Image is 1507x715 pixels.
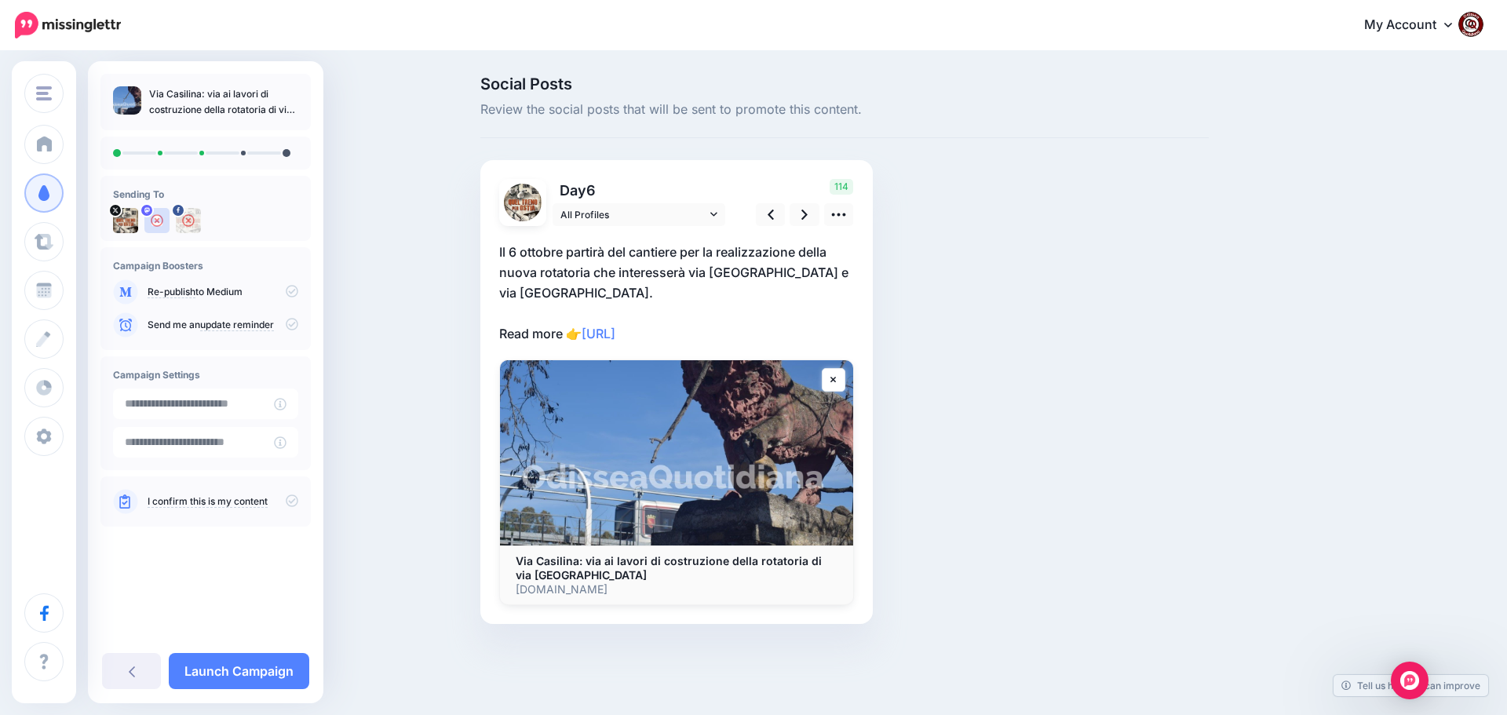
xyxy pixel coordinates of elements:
[582,326,615,341] a: [URL]
[113,86,141,115] img: c5cc73ff769503faadefda51d31e4568_thumb.jpg
[113,208,138,233] img: uTTNWBrh-84924.jpeg
[504,184,542,221] img: uTTNWBrh-84924.jpeg
[553,203,725,226] a: All Profiles
[113,369,298,381] h4: Campaign Settings
[148,285,298,299] p: to Medium
[148,286,195,298] a: Re-publish
[480,100,1209,120] span: Review the social posts that will be sent to promote this content.
[176,208,201,233] img: 463453305_2684324355074873_6393692129472495966_n-bsa154739.jpg
[113,260,298,272] h4: Campaign Boosters
[113,188,298,200] h4: Sending To
[149,86,298,118] p: Via Casilina: via ai lavori di costruzione della rotatoria di via [GEOGRAPHIC_DATA]
[516,554,822,582] b: Via Casilina: via ai lavori di costruzione della rotatoria di via [GEOGRAPHIC_DATA]
[200,319,274,331] a: update reminder
[499,242,854,344] p: Il 6 ottobre partirà del cantiere per la realizzazione della nuova rotatoria che interesserà via ...
[1391,662,1429,699] div: Open Intercom Messenger
[480,76,1209,92] span: Social Posts
[830,179,853,195] span: 114
[516,582,837,596] p: [DOMAIN_NAME]
[553,179,728,202] p: Day
[15,12,121,38] img: Missinglettr
[500,360,853,545] img: Via Casilina: via ai lavori di costruzione della rotatoria di via Siculiana
[148,495,268,508] a: I confirm this is my content
[560,206,706,223] span: All Profiles
[586,182,596,199] span: 6
[148,318,298,332] p: Send me an
[1348,6,1483,45] a: My Account
[144,208,170,233] img: user_default_image.png
[36,86,52,100] img: menu.png
[1334,675,1488,696] a: Tell us how we can improve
